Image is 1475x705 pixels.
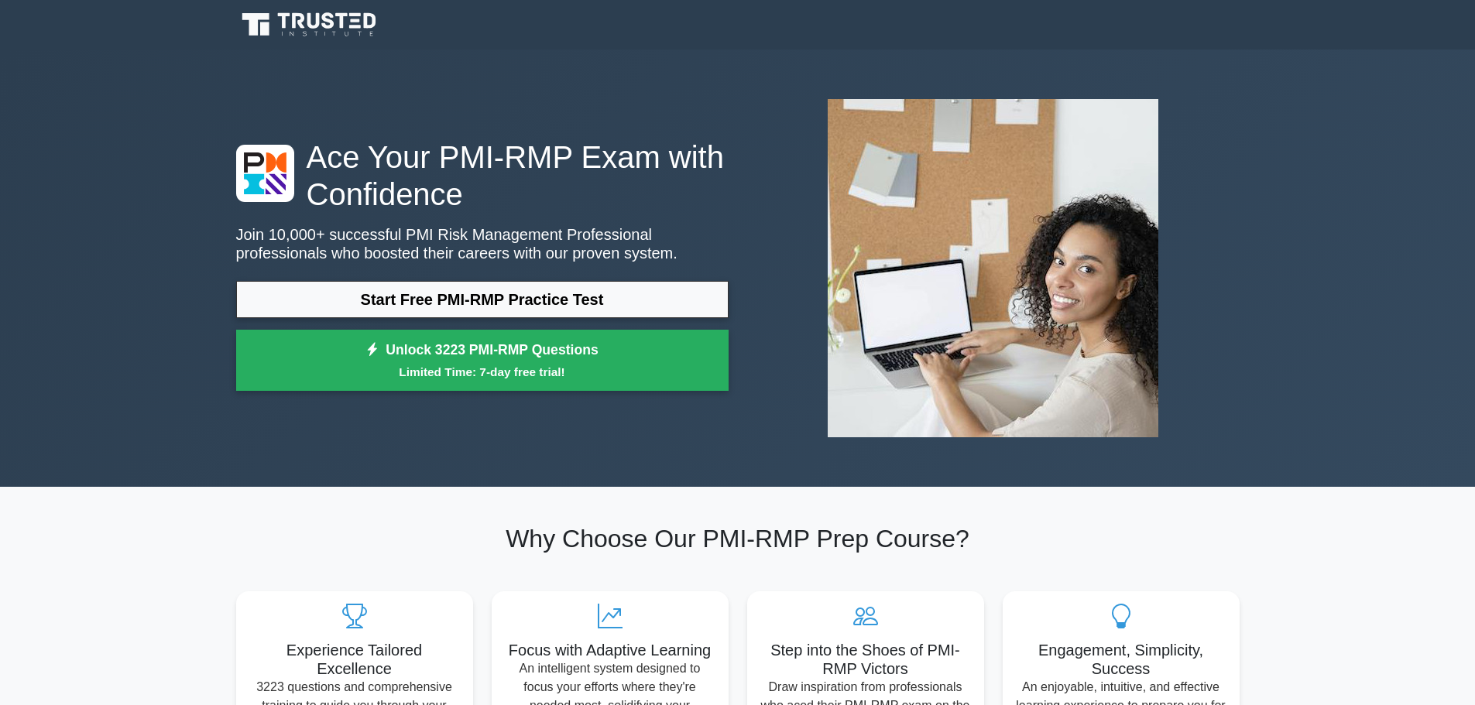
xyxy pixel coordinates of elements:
[760,641,972,678] h5: Step into the Shoes of PMI-RMP Victors
[236,524,1240,553] h2: Why Choose Our PMI-RMP Prep Course?
[1015,641,1227,678] h5: Engagement, Simplicity, Success
[236,330,729,392] a: Unlock 3223 PMI-RMP QuestionsLimited Time: 7-day free trial!
[256,363,709,381] small: Limited Time: 7-day free trial!
[249,641,461,678] h5: Experience Tailored Excellence
[236,225,729,262] p: Join 10,000+ successful PMI Risk Management Professional professionals who boosted their careers ...
[236,281,729,318] a: Start Free PMI-RMP Practice Test
[504,641,716,659] h5: Focus with Adaptive Learning
[236,139,729,213] h1: Ace Your PMI-RMP Exam with Confidence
